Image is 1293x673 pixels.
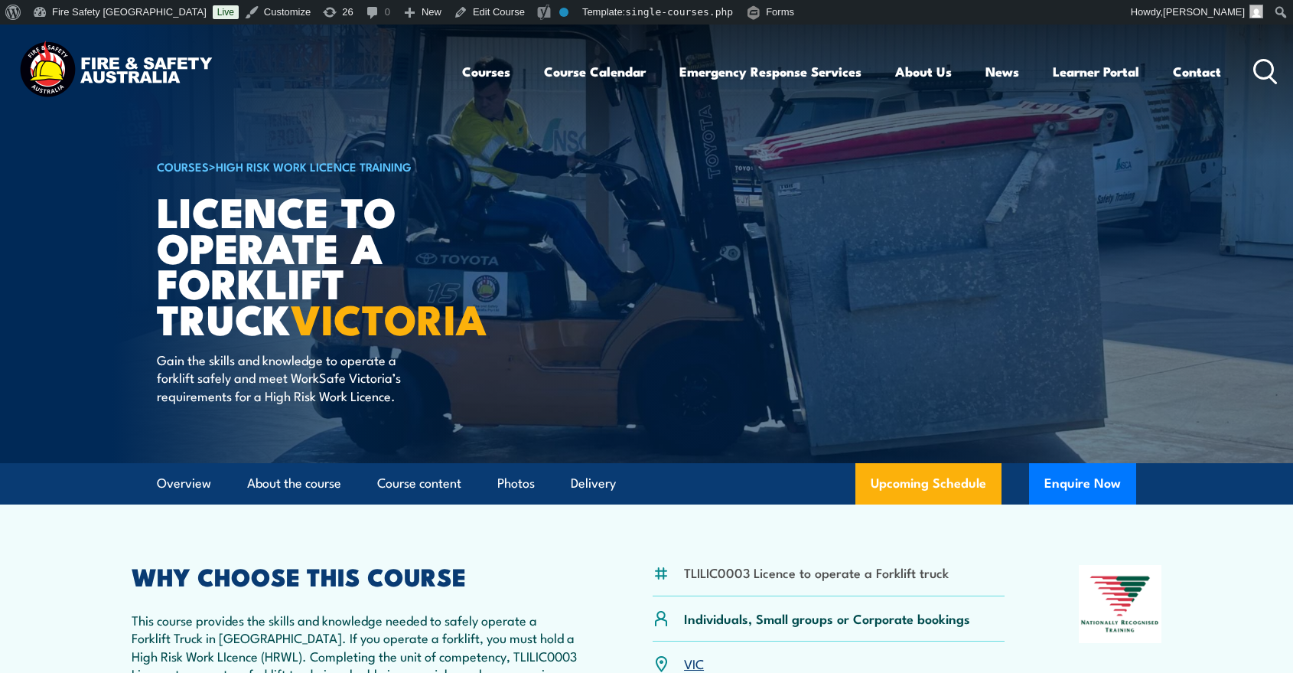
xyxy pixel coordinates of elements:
[1053,51,1139,92] a: Learner Portal
[291,286,487,349] strong: VICTORIA
[132,565,578,586] h2: WHY CHOOSE THIS COURSE
[895,51,952,92] a: About Us
[684,564,949,581] li: TLILIC0003 Licence to operate a Forklift truck
[157,193,535,336] h1: Licence to operate a forklift truck
[985,51,1019,92] a: News
[684,609,970,627] p: Individuals, Small groups or Corporate bookings
[157,351,436,404] p: Gain the skills and knowledge to operate a forklift safely and meet WorkSafe Victoria’s requireme...
[855,463,1002,505] a: Upcoming Schedule
[377,463,461,504] a: Course content
[462,51,510,92] a: Courses
[559,8,568,17] div: No index
[213,5,239,19] a: Live
[1163,6,1245,18] span: [PERSON_NAME]
[1173,51,1221,92] a: Contact
[544,51,646,92] a: Course Calendar
[625,6,733,18] span: single-courses.php
[157,158,209,175] a: COURSES
[679,51,861,92] a: Emergency Response Services
[684,654,704,672] a: VIC
[571,463,616,504] a: Delivery
[157,463,211,504] a: Overview
[247,463,341,504] a: About the course
[216,158,412,175] a: High Risk Work Licence Training
[497,463,535,504] a: Photos
[1079,565,1161,643] img: Nationally Recognised Training logo.
[157,157,535,175] h6: >
[1029,463,1136,505] button: Enquire Now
